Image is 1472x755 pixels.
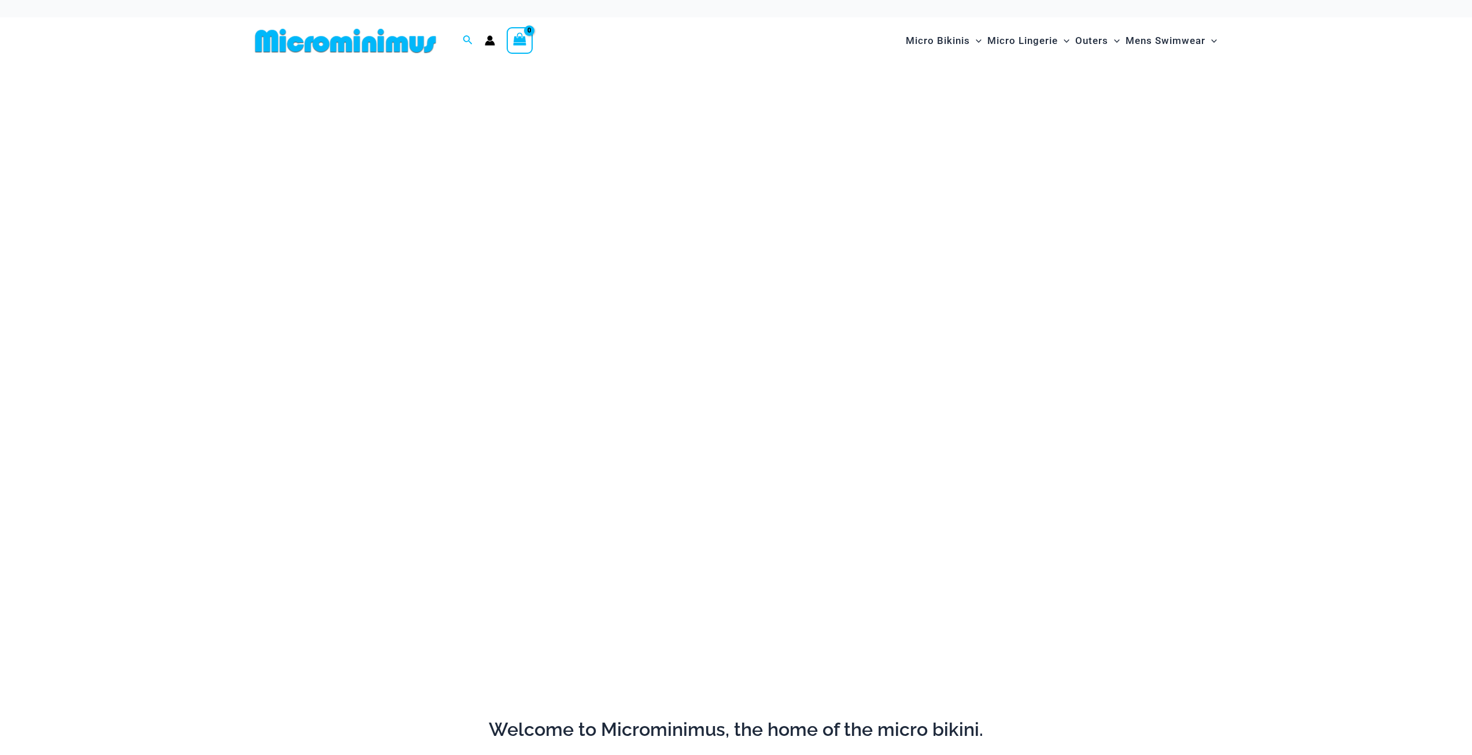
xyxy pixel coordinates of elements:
[901,21,1222,60] nav: Site Navigation
[250,28,441,54] img: MM SHOP LOGO FLAT
[1072,23,1123,58] a: OutersMenu ToggleMenu Toggle
[259,717,1213,742] h2: Welcome to Microminimus, the home of the micro bikini.
[903,23,984,58] a: Micro BikinisMenu ToggleMenu Toggle
[1058,26,1069,56] span: Menu Toggle
[463,34,473,48] a: Search icon link
[1126,26,1205,56] span: Mens Swimwear
[1123,23,1220,58] a: Mens SwimwearMenu ToggleMenu Toggle
[984,23,1072,58] a: Micro LingerieMenu ToggleMenu Toggle
[970,26,982,56] span: Menu Toggle
[1205,26,1217,56] span: Menu Toggle
[1075,26,1108,56] span: Outers
[485,35,495,46] a: Account icon link
[906,26,970,56] span: Micro Bikinis
[1108,26,1120,56] span: Menu Toggle
[987,26,1058,56] span: Micro Lingerie
[507,27,533,54] a: View Shopping Cart, empty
